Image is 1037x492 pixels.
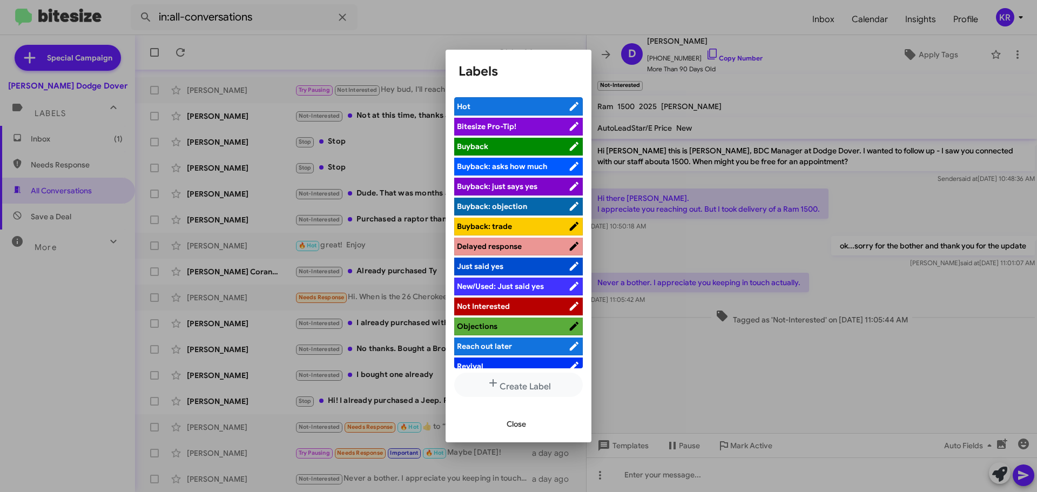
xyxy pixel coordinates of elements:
span: Buyback: asks how much [457,161,547,171]
span: Reach out later [457,341,512,351]
span: Just said yes [457,261,503,271]
span: Hot [457,102,470,111]
span: Buyback [457,141,488,151]
span: Not Interested [457,301,510,311]
h1: Labels [459,63,578,80]
button: Create Label [454,373,583,397]
button: Close [498,414,535,434]
span: New/Used: Just said yes [457,281,544,291]
span: Buyback: trade [457,221,512,231]
span: Buyback: just says yes [457,181,537,191]
span: Delayed response [457,241,522,251]
span: Objections [457,321,497,331]
span: Close [507,414,526,434]
span: Revival [457,361,483,371]
span: Bitesize Pro-Tip! [457,122,516,131]
span: Buyback: objection [457,201,527,211]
